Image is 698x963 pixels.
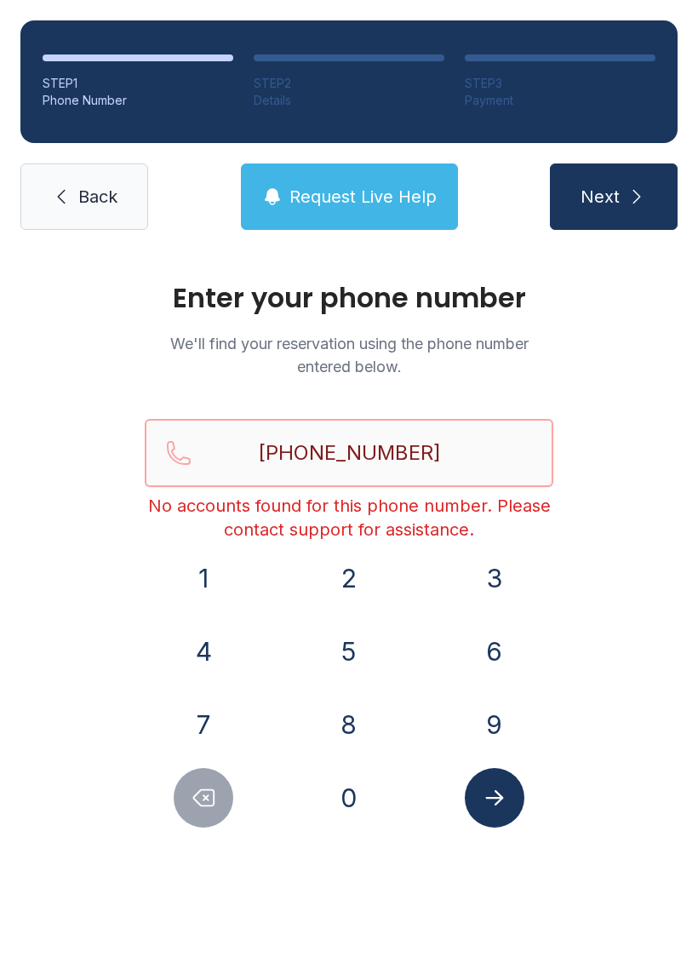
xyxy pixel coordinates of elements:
button: 8 [319,695,379,754]
span: Next [581,185,620,209]
button: 7 [174,695,233,754]
button: 1 [174,548,233,608]
p: We'll find your reservation using the phone number entered below. [145,332,553,378]
button: Submit lookup form [465,768,524,828]
button: 5 [319,622,379,681]
button: 3 [465,548,524,608]
div: STEP 3 [465,75,655,92]
div: Details [254,92,444,109]
button: 9 [465,695,524,754]
h1: Enter your phone number [145,284,553,312]
input: Reservation phone number [145,419,553,487]
div: STEP 2 [254,75,444,92]
div: Payment [465,92,655,109]
button: 2 [319,548,379,608]
button: 0 [319,768,379,828]
button: Delete number [174,768,233,828]
div: Phone Number [43,92,233,109]
span: Request Live Help [289,185,437,209]
button: 6 [465,622,524,681]
button: 4 [174,622,233,681]
span: Back [78,185,117,209]
div: STEP 1 [43,75,233,92]
div: No accounts found for this phone number. Please contact support for assistance. [145,494,553,542]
